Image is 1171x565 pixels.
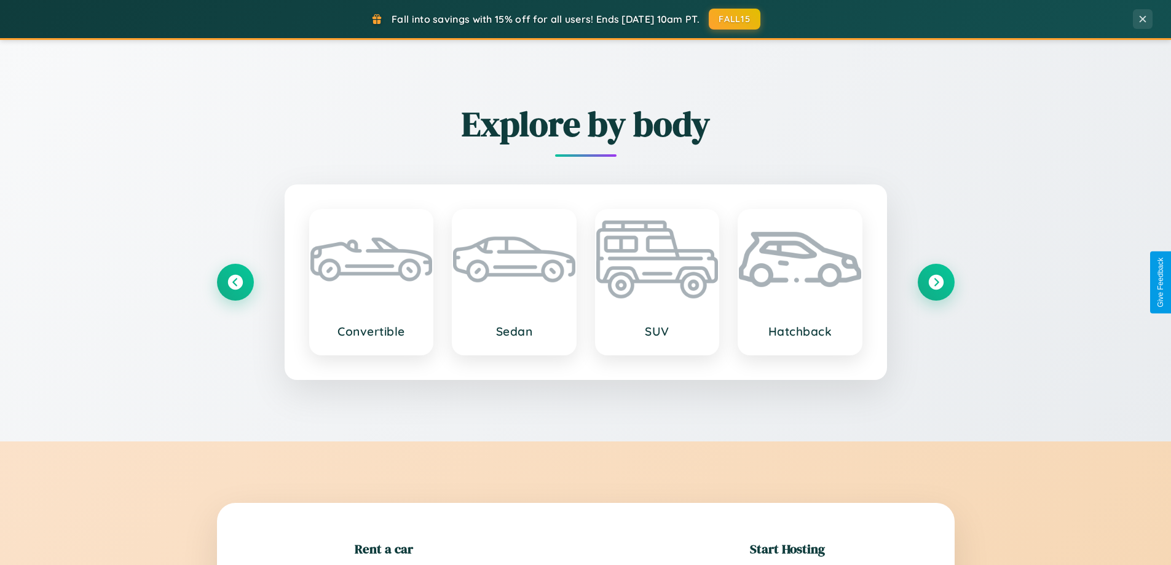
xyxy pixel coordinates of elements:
[709,9,760,30] button: FALL15
[392,13,700,25] span: Fall into savings with 15% off for all users! Ends [DATE] 10am PT.
[751,324,849,339] h3: Hatchback
[465,324,563,339] h3: Sedan
[609,324,706,339] h3: SUV
[750,540,825,558] h2: Start Hosting
[323,324,420,339] h3: Convertible
[217,100,955,148] h2: Explore by body
[355,540,413,558] h2: Rent a car
[1156,258,1165,307] div: Give Feedback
